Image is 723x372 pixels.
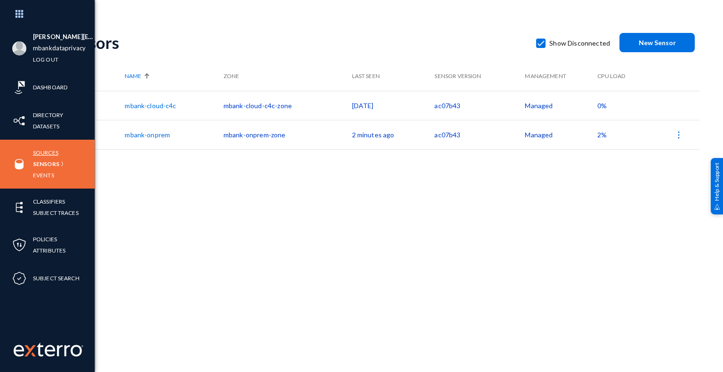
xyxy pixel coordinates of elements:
[33,110,63,120] a: Directory
[62,33,527,52] div: Sensors
[619,33,695,52] button: New Sensor
[33,82,67,93] a: Dashboard
[33,121,59,132] a: Datasets
[525,62,597,91] th: Management
[12,200,26,214] img: icon-elements.svg
[434,62,525,91] th: Sensor Version
[12,41,26,55] img: blank-profile-picture.png
[33,196,65,207] a: Classifiers
[125,131,170,139] a: mbank-onprem
[434,120,525,149] td: ac07b43
[33,158,59,169] a: Sensors
[5,4,33,24] img: app launcher
[597,62,646,91] th: CPU Load
[597,131,607,139] span: 2%
[674,130,683,140] img: icon-more.svg
[33,147,58,158] a: Sources
[12,238,26,252] img: icon-policies.svg
[12,114,26,128] img: icon-inventory.svg
[33,43,86,54] a: mbankdataprivacy
[434,91,525,120] td: ac07b43
[33,234,57,245] a: Policies
[33,207,79,218] a: Subject Traces
[125,72,141,80] span: Name
[12,271,26,285] img: icon-compliance.svg
[24,345,36,356] img: exterro-logo.svg
[12,80,26,95] img: icon-risk-sonar.svg
[597,102,607,110] span: 0%
[224,91,352,120] td: mbank-cloud-c4c-zone
[224,120,352,149] td: mbank-onprem-zone
[125,72,218,80] div: Name
[224,62,352,91] th: Zone
[549,36,610,50] span: Show Disconnected
[711,158,723,214] div: Help & Support
[352,91,435,120] td: [DATE]
[639,39,676,47] span: New Sensor
[125,102,176,110] a: mbank-cloud-c4c
[14,342,83,356] img: exterro-work-mark.svg
[33,170,54,181] a: Events
[714,204,720,210] img: help_support.svg
[12,157,26,171] img: icon-sources.svg
[352,62,435,91] th: Last Seen
[525,120,597,149] td: Managed
[33,245,65,256] a: Attributes
[33,54,58,65] a: Log out
[352,120,435,149] td: 2 minutes ago
[33,32,95,43] li: [PERSON_NAME][EMAIL_ADDRESS][PERSON_NAME][DOMAIN_NAME]
[525,91,597,120] td: Managed
[33,273,80,284] a: Subject Search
